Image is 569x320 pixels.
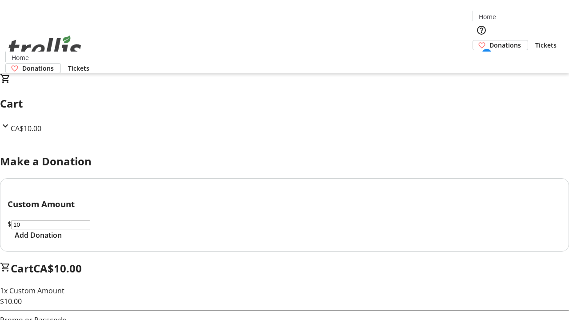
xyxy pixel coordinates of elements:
[12,220,90,229] input: Donation Amount
[8,198,561,210] h3: Custom Amount
[5,26,84,70] img: Orient E2E Organization vt8qAQIrmI's Logo
[473,21,490,39] button: Help
[61,64,96,73] a: Tickets
[6,53,34,62] a: Home
[473,12,501,21] a: Home
[15,230,62,240] span: Add Donation
[33,261,82,276] span: CA$10.00
[489,40,521,50] span: Donations
[12,53,29,62] span: Home
[68,64,89,73] span: Tickets
[473,40,528,50] a: Donations
[528,40,564,50] a: Tickets
[8,230,69,240] button: Add Donation
[479,12,496,21] span: Home
[5,63,61,73] a: Donations
[22,64,54,73] span: Donations
[11,124,41,133] span: CA$10.00
[535,40,557,50] span: Tickets
[473,50,490,68] button: Cart
[8,219,12,229] span: $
